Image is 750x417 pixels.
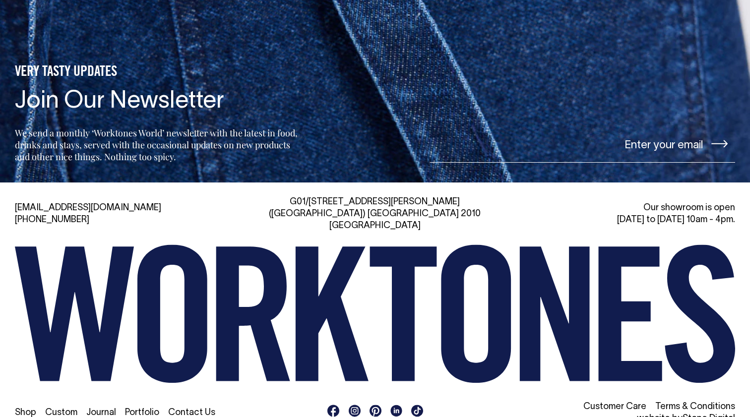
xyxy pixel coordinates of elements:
a: Customer Care [583,403,646,411]
a: Terms & Conditions [655,403,735,411]
a: Portfolio [125,409,159,417]
p: We send a monthly ‘Worktones World’ newsletter with the latest in food, drinks and stays, served ... [15,127,301,163]
div: Our showroom is open [DATE] to [DATE] 10am - 4pm. [505,202,735,226]
a: [EMAIL_ADDRESS][DOMAIN_NAME] [15,204,161,212]
h4: Join Our Newsletter [15,89,301,115]
a: [PHONE_NUMBER] [15,216,89,224]
a: Journal [86,409,116,417]
a: Custom [45,409,77,417]
input: Enter your email [430,125,735,163]
a: Shop [15,409,36,417]
h5: VERY TASTY UPDATES [15,64,301,81]
div: G01/[STREET_ADDRESS][PERSON_NAME] ([GEOGRAPHIC_DATA]) [GEOGRAPHIC_DATA] 2010 [GEOGRAPHIC_DATA] [260,196,490,232]
a: Contact Us [168,409,215,417]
